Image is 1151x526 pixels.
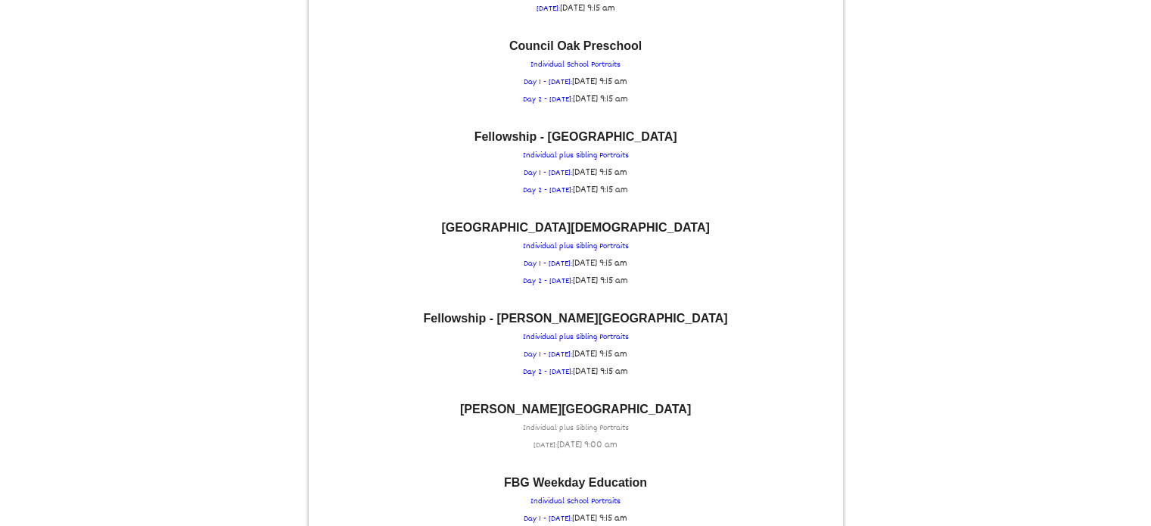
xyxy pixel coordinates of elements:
[316,131,835,199] p: Individual plus Sibling Portraits Day 1 - [DATE]: Day 2 - [DATE]:
[441,221,709,234] font: [GEOGRAPHIC_DATA][DEMOGRAPHIC_DATA]
[460,403,691,416] font: [PERSON_NAME][GEOGRAPHIC_DATA]
[316,131,835,199] a: Fellowship - [GEOGRAPHIC_DATA] Individual plus Sibling PortraitsDay 1 - [DATE]:[DATE] 9:15 amDay ...
[572,74,627,89] span: [DATE] 9:15 am
[560,1,615,16] span: [DATE] 9:15 am
[572,256,627,271] span: [DATE] 9:15 am
[573,182,628,198] span: [DATE] 9:15 am
[316,40,835,108] p: Individual School Portraits Day 1 - [DATE]: Day 2 - [DATE]:
[316,313,835,381] a: Fellowship - [PERSON_NAME][GEOGRAPHIC_DATA] Individual plus Sibling PortraitsDay 1 - [DATE]:[DATE...
[504,476,647,489] font: FBG Weekday Education
[316,403,835,454] a: [PERSON_NAME][GEOGRAPHIC_DATA] Individual plus Sibling Portraits[DATE]:[DATE] 9:00 am
[572,347,627,362] span: [DATE] 9:15 am
[316,222,835,290] a: [GEOGRAPHIC_DATA][DEMOGRAPHIC_DATA] Individual plus Sibling PortraitsDay 1 - [DATE]:[DATE] 9:15 a...
[316,403,835,454] p: Individual plus Sibling Portraits [DATE]:
[572,511,627,526] span: [DATE] 9:15 am
[573,92,628,107] span: [DATE] 9:15 am
[316,222,835,290] p: Individual plus Sibling Portraits Day 1 - [DATE]: Day 2 - [DATE]:
[557,437,617,453] span: [DATE] 9:00 am
[509,39,642,52] font: Council Oak Preschool
[573,273,628,288] span: [DATE] 9:15 am
[573,364,628,379] span: [DATE] 9:15 am
[423,312,727,325] font: Fellowship - [PERSON_NAME][GEOGRAPHIC_DATA]
[474,130,677,143] font: Fellowship - [GEOGRAPHIC_DATA]
[316,40,835,108] a: Council Oak Preschool Individual School PortraitsDay 1 - [DATE]:[DATE] 9:15 amDay 2 - [DATE]:[DAT...
[572,165,627,180] span: [DATE] 9:15 am
[316,313,835,381] p: Individual plus Sibling Portraits Day 1 - [DATE]: Day 2 - [DATE]:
